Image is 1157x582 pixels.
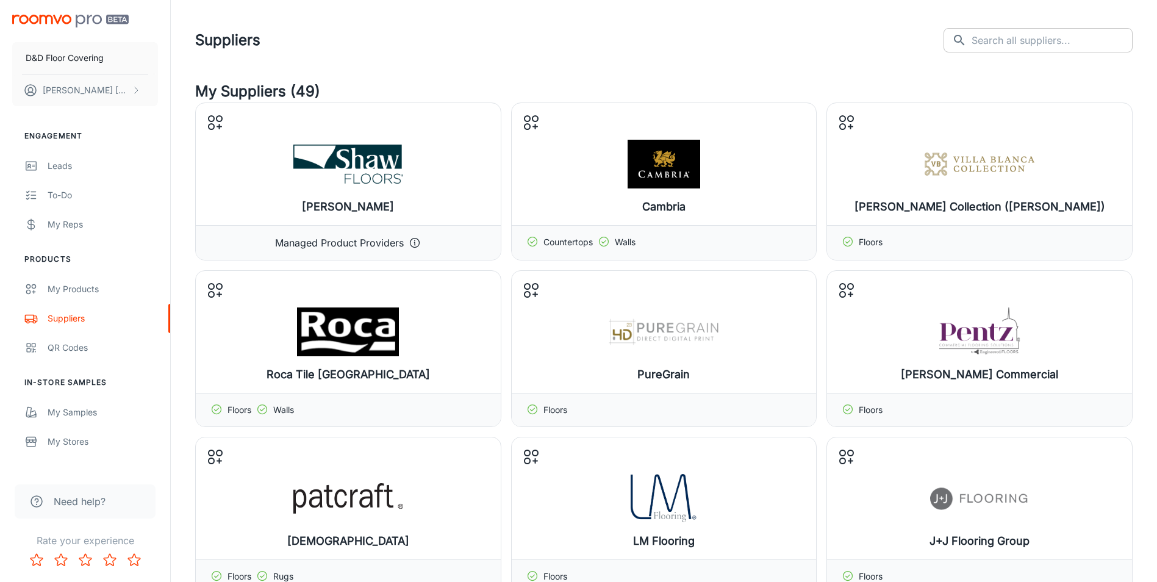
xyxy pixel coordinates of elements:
p: D&D Floor Covering [26,51,104,65]
button: [PERSON_NAME] [PERSON_NAME] [12,74,158,106]
button: D&D Floor Covering [12,42,158,74]
h6: [PERSON_NAME] [302,198,394,215]
p: [PERSON_NAME] [PERSON_NAME] [43,84,129,97]
button: Rate 2 star [49,548,73,572]
h1: Suppliers [195,29,260,51]
button: Rate 5 star [122,548,146,572]
div: My Samples [48,406,158,419]
p: Rate your experience [10,533,160,548]
button: Rate 3 star [73,548,98,572]
div: QR Codes [48,341,158,354]
p: Floors [859,403,883,417]
div: My Stores [48,435,158,448]
p: Walls [615,235,636,250]
p: Floors [859,235,883,250]
p: Floors [543,403,567,417]
div: My Products [48,282,158,296]
div: My Reps [48,218,158,231]
span: Need help? [54,494,106,509]
h4: My Suppliers (49) [195,81,1133,102]
p: Countertops [543,235,593,250]
p: Managed Product Providers [275,235,404,250]
div: Leads [48,159,158,173]
img: Shaw [293,140,403,189]
p: Floors [227,403,251,417]
div: To-do [48,189,158,202]
p: Walls [273,403,294,417]
input: Search all suppliers... [972,28,1133,52]
img: Roomvo PRO Beta [12,15,129,27]
button: Rate 4 star [98,548,122,572]
button: Rate 1 star [24,548,49,572]
div: Suppliers [48,312,158,325]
